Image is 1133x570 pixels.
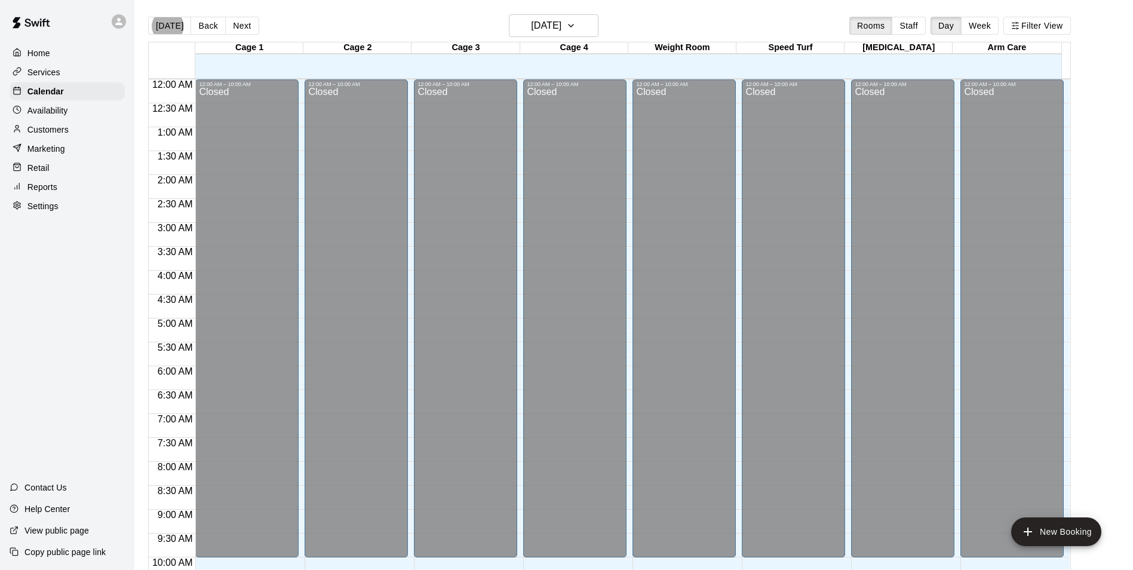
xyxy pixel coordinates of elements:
[855,81,951,87] div: 12:00 AM – 10:00 AM
[24,525,89,537] p: View public page
[509,14,598,37] button: [DATE]
[531,17,561,34] h6: [DATE]
[27,105,68,117] p: Availability
[155,318,196,329] span: 5:00 AM
[960,79,1064,557] div: 12:00 AM – 10:00 AM: Closed
[308,87,404,562] div: Closed
[931,17,962,35] button: Day
[10,159,125,177] a: Retail
[27,47,50,59] p: Home
[745,87,842,562] div: Closed
[24,503,70,515] p: Help Center
[10,44,125,62] a: Home
[24,482,67,494] p: Contact Us
[155,462,196,472] span: 8:00 AM
[845,42,953,54] div: [MEDICAL_DATA]
[155,342,196,353] span: 5:30 AM
[527,81,623,87] div: 12:00 AM – 10:00 AM
[527,87,623,562] div: Closed
[155,486,196,496] span: 8:30 AM
[303,42,412,54] div: Cage 2
[628,42,736,54] div: Weight Room
[520,42,628,54] div: Cage 4
[10,178,125,196] a: Reports
[155,295,196,305] span: 4:30 AM
[10,63,125,81] a: Services
[155,534,196,544] span: 9:30 AM
[412,42,520,54] div: Cage 3
[953,42,1061,54] div: Arm Care
[417,87,514,562] div: Closed
[148,17,191,35] button: [DATE]
[155,151,196,161] span: 1:30 AM
[10,197,125,215] a: Settings
[308,81,404,87] div: 12:00 AM – 10:00 AM
[305,79,408,557] div: 12:00 AM – 10:00 AM: Closed
[155,510,196,520] span: 9:00 AM
[225,17,259,35] button: Next
[191,17,226,35] button: Back
[155,438,196,448] span: 7:30 AM
[736,42,845,54] div: Speed Turf
[10,82,125,100] a: Calendar
[964,87,1060,562] div: Closed
[964,81,1060,87] div: 12:00 AM – 10:00 AM
[10,102,125,119] a: Availability
[155,223,196,233] span: 3:00 AM
[1011,517,1101,546] button: add
[27,143,65,155] p: Marketing
[27,162,50,174] p: Retail
[892,17,926,35] button: Staff
[745,81,842,87] div: 12:00 AM – 10:00 AM
[10,121,125,139] a: Customers
[1003,17,1070,35] button: Filter View
[851,79,954,557] div: 12:00 AM – 10:00 AM: Closed
[632,79,736,557] div: 12:00 AM – 10:00 AM: Closed
[199,87,295,562] div: Closed
[417,81,514,87] div: 12:00 AM – 10:00 AM
[849,17,892,35] button: Rooms
[155,247,196,257] span: 3:30 AM
[636,81,732,87] div: 12:00 AM – 10:00 AM
[961,17,999,35] button: Week
[742,79,845,557] div: 12:00 AM – 10:00 AM: Closed
[10,140,125,158] a: Marketing
[155,390,196,400] span: 6:30 AM
[155,366,196,376] span: 6:00 AM
[27,66,60,78] p: Services
[149,79,196,90] span: 12:00 AM
[195,42,303,54] div: Cage 1
[855,87,951,562] div: Closed
[155,127,196,137] span: 1:00 AM
[195,79,299,557] div: 12:00 AM – 10:00 AM: Closed
[414,79,517,557] div: 12:00 AM – 10:00 AM: Closed
[155,175,196,185] span: 2:00 AM
[155,199,196,209] span: 2:30 AM
[27,200,59,212] p: Settings
[155,414,196,424] span: 7:00 AM
[199,81,295,87] div: 12:00 AM – 10:00 AM
[24,546,106,558] p: Copy public page link
[155,271,196,281] span: 4:00 AM
[27,181,57,193] p: Reports
[149,557,196,568] span: 10:00 AM
[523,79,627,557] div: 12:00 AM – 10:00 AM: Closed
[27,124,69,136] p: Customers
[149,103,196,114] span: 12:30 AM
[27,85,64,97] p: Calendar
[636,87,732,562] div: Closed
